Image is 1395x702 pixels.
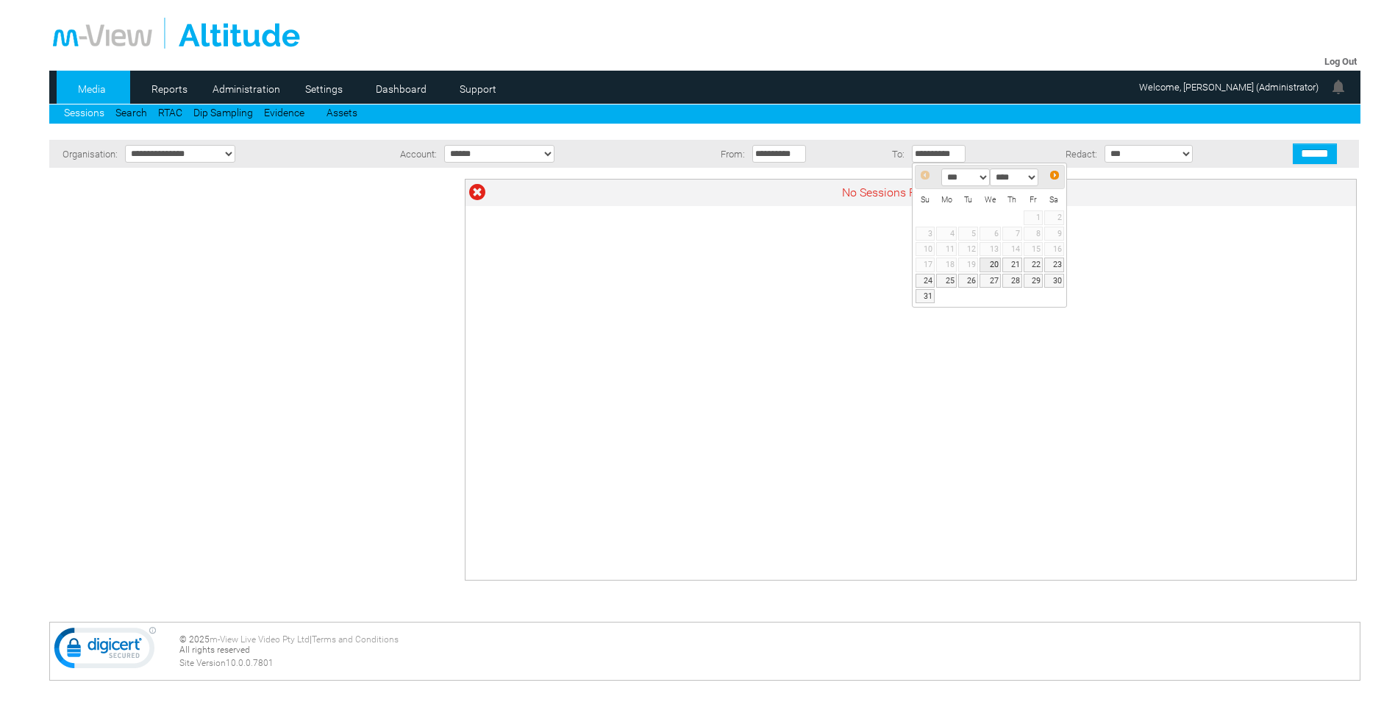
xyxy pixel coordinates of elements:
[365,78,437,100] a: Dashboard
[985,195,996,205] span: Wednesday
[964,195,972,205] span: Tuesday
[1049,195,1058,205] span: Saturday
[49,140,121,168] td: Organisation:
[980,274,1002,288] a: 27
[921,195,930,205] span: Sunday
[211,78,282,100] a: Administration
[842,185,1024,199] span: No Sessions Found for this Criteria.
[1002,258,1021,272] a: 21
[1330,78,1347,96] img: bell24.png
[1002,274,1021,288] a: 28
[990,169,1038,186] select: Select year
[869,140,908,168] td: To:
[1029,140,1101,168] td: Redact:
[980,258,1002,272] a: 20
[57,78,128,100] a: Media
[64,107,104,118] a: Sessions
[1324,56,1357,67] a: Log Out
[264,107,304,118] a: Evidence
[327,107,357,118] a: Assets
[179,634,1356,668] div: © 2025 | All rights reserved
[941,169,990,186] select: Select month
[288,78,360,100] a: Settings
[1024,258,1043,272] a: 22
[916,289,935,303] a: 31
[353,140,440,168] td: Account:
[1044,274,1064,288] a: 30
[1007,195,1016,205] span: Thursday
[1044,258,1064,272] a: 23
[687,140,749,168] td: From:
[958,274,977,288] a: 26
[1139,82,1319,93] span: Welcome, [PERSON_NAME] (Administrator)
[54,626,157,676] img: DigiCert Secured Site Seal
[941,195,952,205] span: Monday
[1046,167,1063,183] a: Next
[115,107,147,118] a: Search
[916,274,935,288] a: 24
[443,78,514,100] a: Support
[1024,274,1043,288] a: 29
[179,658,1356,668] div: Site Version
[1049,169,1060,181] span: Next
[1030,195,1037,205] span: Friday
[158,107,182,118] a: RTAC
[936,274,957,288] a: 25
[134,78,205,100] a: Reports
[210,634,310,645] a: m-View Live Video Pty Ltd
[193,107,253,118] a: Dip Sampling
[312,634,399,645] a: Terms and Conditions
[226,658,274,668] span: 10.0.0.7801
